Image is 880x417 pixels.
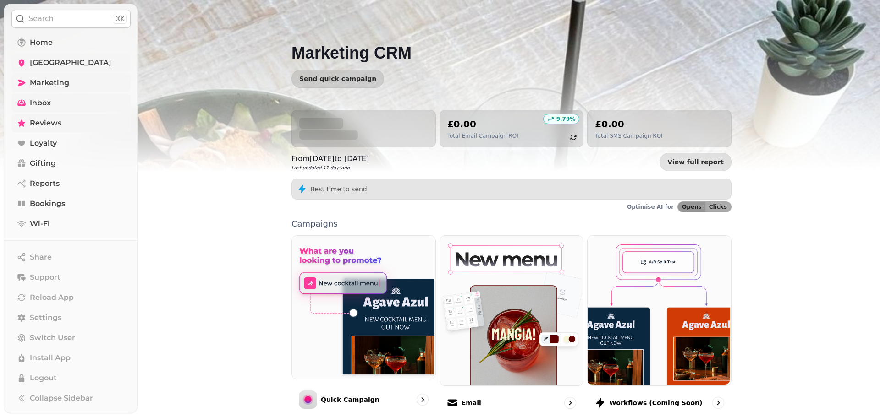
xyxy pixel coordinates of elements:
[30,352,71,363] span: Install App
[11,114,131,132] a: Reviews
[28,13,54,24] p: Search
[30,97,51,108] span: Inbox
[321,395,379,404] p: Quick Campaign
[310,184,367,194] p: Best time to send
[11,389,131,407] button: Collapse Sidebar
[291,235,434,378] img: Quick Campaign
[30,252,52,263] span: Share
[30,292,74,303] span: Reload App
[30,77,69,88] span: Marketing
[11,329,131,347] button: Switch User
[11,248,131,266] button: Share
[439,235,583,385] img: Email
[11,215,131,233] a: Wi-Fi
[30,37,53,48] span: Home
[11,33,131,52] a: Home
[682,204,702,210] span: Opens
[11,369,131,387] button: Logout
[30,272,60,283] span: Support
[30,178,60,189] span: Reports
[627,203,674,211] p: Optimise AI for
[11,349,131,367] button: Install App
[30,373,57,384] span: Logout
[11,195,131,213] a: Bookings
[30,312,61,323] span: Settings
[11,54,131,72] a: [GEOGRAPHIC_DATA]
[595,132,662,140] p: Total SMS Campaign ROI
[291,164,369,171] p: Last updated 11 days ago
[714,398,723,407] svg: go to
[291,235,436,416] a: Quick CampaignQuick Campaign
[11,10,131,28] button: Search⌘K
[705,202,731,212] button: Clicks
[291,22,731,62] h1: Marketing CRM
[609,398,702,407] p: Workflows (coming soon)
[418,395,427,404] svg: go to
[11,94,131,112] a: Inbox
[30,198,65,209] span: Bookings
[11,174,131,193] a: Reports
[660,153,731,171] a: View full report
[587,235,731,416] a: Workflows (coming soon)Workflows (coming soon)
[30,118,61,129] span: Reviews
[709,204,727,210] span: Clicks
[30,158,56,169] span: Gifting
[566,398,575,407] svg: go to
[299,76,376,82] span: Send quick campaign
[11,134,131,152] a: Loyalty
[30,393,93,404] span: Collapse Sidebar
[11,154,131,173] a: Gifting
[291,153,369,164] p: From [DATE] to [DATE]
[595,118,662,130] h2: £0.00
[440,235,584,416] a: EmailEmail
[462,398,481,407] p: Email
[30,218,50,229] span: Wi-Fi
[11,268,131,287] button: Support
[11,309,131,327] a: Settings
[113,14,126,24] div: ⌘K
[30,138,57,149] span: Loyalty
[447,132,518,140] p: Total Email Campaign ROI
[30,57,111,68] span: [GEOGRAPHIC_DATA]
[556,115,576,123] p: 9.79 %
[566,130,581,145] button: refresh
[291,220,731,228] p: Campaigns
[447,118,518,130] h2: £0.00
[11,288,131,307] button: Reload App
[291,70,384,88] button: Send quick campaign
[678,202,705,212] button: Opens
[587,235,730,385] img: Workflows (coming soon)
[30,332,75,343] span: Switch User
[11,74,131,92] a: Marketing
